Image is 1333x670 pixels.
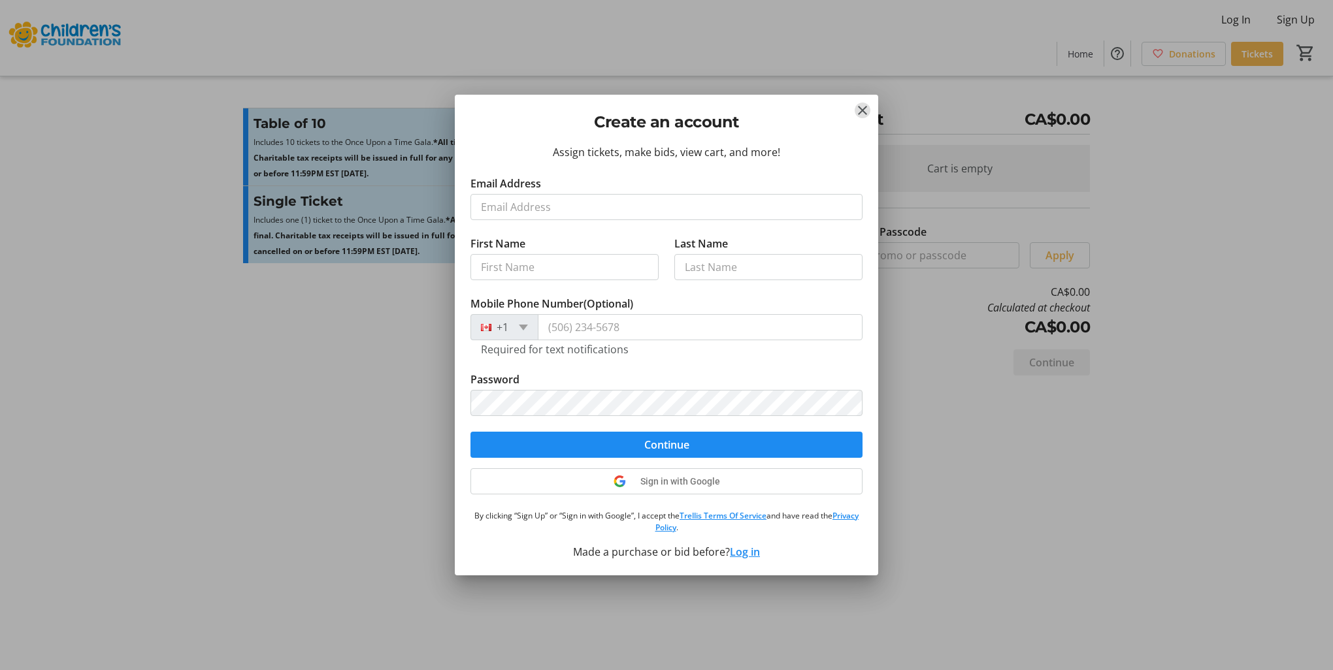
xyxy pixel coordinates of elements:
span: Continue [644,437,689,453]
h2: Create an account [470,110,863,134]
input: First Name [470,254,659,280]
input: Email Address [470,194,863,220]
label: First Name [470,236,525,251]
button: Log in [730,544,760,560]
button: Sign in with Google [470,468,863,494]
label: Password [470,372,519,387]
tr-hint: Required for text notifications [481,343,629,356]
a: Privacy Policy [655,510,859,533]
button: Continue [470,432,863,458]
input: (506) 234-5678 [538,314,863,340]
label: Email Address [470,176,541,191]
button: Close [855,103,870,118]
input: Last Name [674,254,863,280]
span: Sign in with Google [640,476,720,487]
a: Trellis Terms Of Service [680,510,766,521]
div: Assign tickets, make bids, view cart, and more! [470,144,863,160]
label: Mobile Phone Number (Optional) [470,296,633,311]
div: Made a purchase or bid before? [470,544,863,560]
label: Last Name [674,236,728,251]
p: By clicking “Sign Up” or “Sign in with Google”, I accept the and have read the . [470,510,863,534]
